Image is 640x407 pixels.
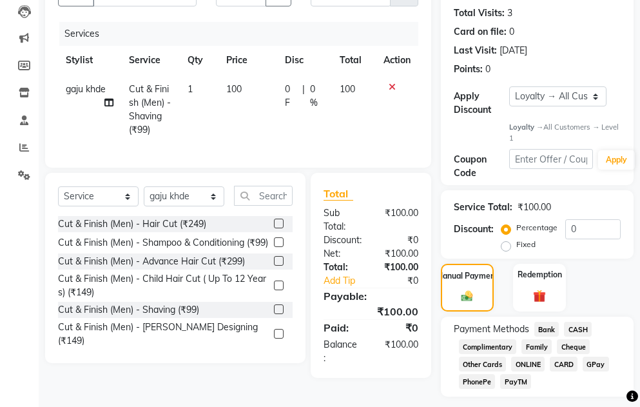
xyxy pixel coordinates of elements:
[454,90,509,117] div: Apply Discount
[129,83,171,135] span: Cut & Finish (Men) - Shaving (₹99)
[454,25,507,39] div: Card on file:
[234,186,293,206] input: Search or Scan
[58,236,268,250] div: Cut & Finish (Men) - Shampoo & Conditioning (₹99)
[371,261,427,274] div: ₹100.00
[332,46,376,75] th: Total
[314,247,371,261] div: Net:
[509,25,514,39] div: 0
[302,83,305,110] span: |
[500,374,531,389] span: PayTM
[511,357,545,372] span: ONLINE
[218,46,277,75] th: Price
[66,83,106,95] span: gaju khde
[454,63,483,76] div: Points:
[59,22,428,46] div: Services
[314,206,371,233] div: Sub Total:
[454,323,529,336] span: Payment Methods
[314,320,371,335] div: Paid:
[371,338,427,365] div: ₹100.00
[58,46,121,75] th: Stylist
[454,201,512,214] div: Service Total:
[557,339,590,354] span: Cheque
[529,288,550,304] img: _gift.svg
[454,6,505,20] div: Total Visits:
[371,320,427,335] div: ₹0
[58,321,269,348] div: Cut & Finish (Men) - [PERSON_NAME] Designing (₹149)
[180,46,218,75] th: Qty
[324,187,353,201] span: Total
[310,83,324,110] span: 0 %
[454,223,494,236] div: Discount:
[516,239,536,250] label: Fixed
[518,201,551,214] div: ₹100.00
[454,153,509,180] div: Coupon Code
[499,44,527,57] div: [DATE]
[285,83,296,110] span: 0 F
[564,322,592,337] span: CASH
[58,217,206,231] div: Cut & Finish (Men) - Hair Cut (₹249)
[507,6,512,20] div: 3
[340,83,355,95] span: 100
[459,339,517,354] span: Complimentary
[509,149,593,169] input: Enter Offer / Coupon Code
[58,303,199,317] div: Cut & Finish (Men) - Shaving (₹99)
[376,46,418,75] th: Action
[58,272,269,299] div: Cut & Finish (Men) - Child Hair Cut ( Up To 12 Years) (₹149)
[583,357,609,372] span: GPay
[371,233,428,247] div: ₹0
[518,269,562,281] label: Redemption
[314,233,371,247] div: Discount:
[226,83,242,95] span: 100
[598,150,635,170] button: Apply
[454,44,497,57] div: Last Visit:
[314,338,371,365] div: Balance :
[371,247,427,261] div: ₹100.00
[459,374,496,389] span: PhonePe
[521,339,552,354] span: Family
[371,206,427,233] div: ₹100.00
[509,122,621,144] div: All Customers → Level 1
[550,357,577,372] span: CARD
[485,63,490,76] div: 0
[314,304,428,319] div: ₹100.00
[534,322,559,337] span: Bank
[436,270,498,282] label: Manual Payment
[277,46,331,75] th: Disc
[314,274,380,288] a: Add Tip
[516,222,558,233] label: Percentage
[58,255,245,268] div: Cut & Finish (Men) - Advance Hair Cut (₹299)
[314,288,428,304] div: Payable:
[121,46,180,75] th: Service
[459,357,507,372] span: Other Cards
[380,274,428,288] div: ₹0
[188,83,193,95] span: 1
[509,123,543,132] strong: Loyalty →
[314,261,371,274] div: Total:
[458,290,476,303] img: _cash.svg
